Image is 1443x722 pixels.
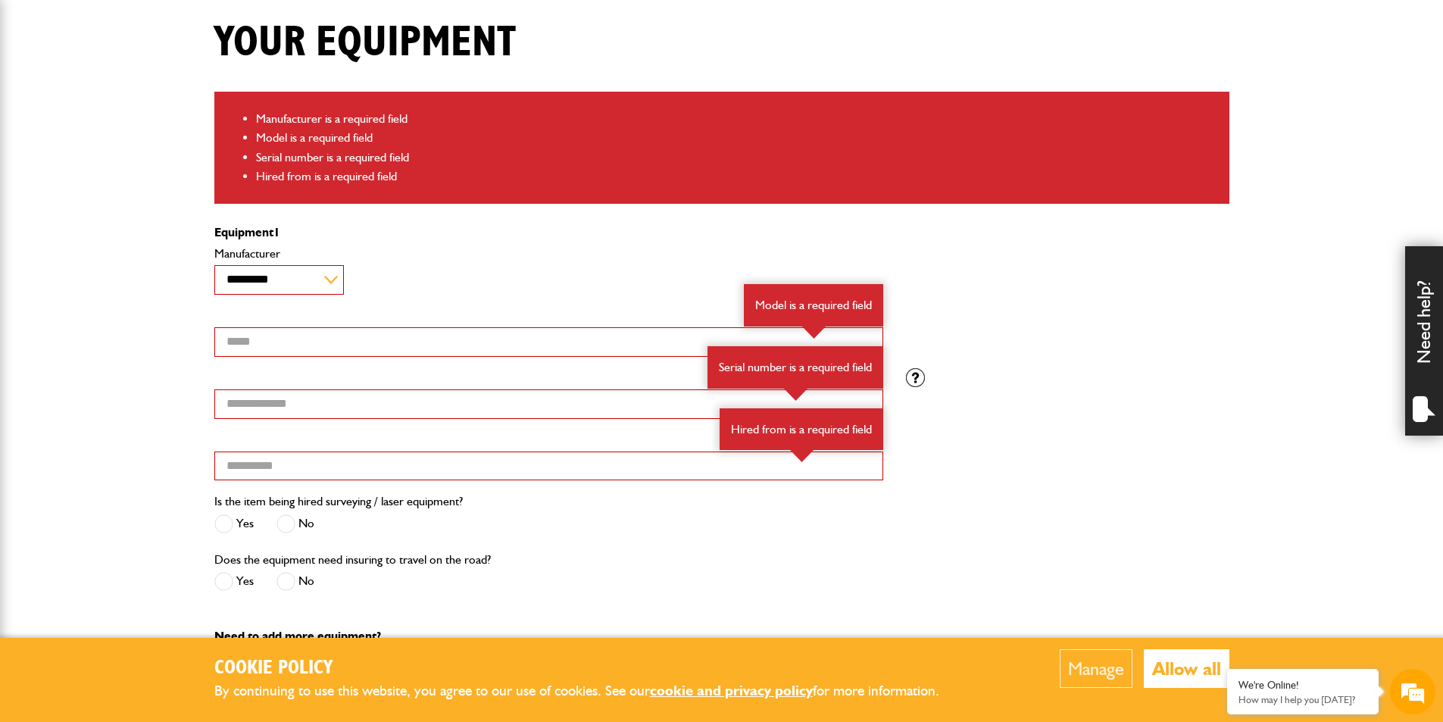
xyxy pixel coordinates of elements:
p: How may I help you today? [1238,694,1367,705]
button: Allow all [1144,649,1229,688]
p: Equipment [214,227,883,239]
div: Serial number is a required field [707,346,883,389]
img: error-box-arrow.svg [802,327,826,339]
img: error-box-arrow.svg [784,389,807,401]
p: Need to add more equipment? [214,630,1229,642]
li: Hired from is a required field [256,167,1218,186]
div: Need help? [1405,246,1443,436]
p: By continuing to use this website, you agree to our use of cookies. See our for more information. [214,680,964,703]
label: Yes [214,514,254,533]
textarea: Type your message and hit 'Enter' [20,274,276,454]
div: Hired from is a required field [720,408,883,451]
input: Enter your email address [20,185,276,218]
div: Minimize live chat window [248,8,285,44]
span: 1 [273,225,280,239]
label: Does the equipment need insuring to travel on the road? [214,554,491,566]
h2: Cookie Policy [214,657,964,680]
li: Serial number is a required field [256,148,1218,167]
label: Is the item being hired surveying / laser equipment? [214,495,463,508]
label: Manufacturer [214,248,883,260]
label: No [276,572,314,591]
label: Yes [214,572,254,591]
img: error-box-arrow.svg [790,450,814,462]
label: No [276,514,314,533]
li: Model is a required field [256,128,1218,148]
a: cookie and privacy policy [650,682,813,699]
div: Model is a required field [744,284,883,327]
em: Start Chat [206,467,275,487]
div: We're Online! [1238,679,1367,692]
input: Enter your last name [20,140,276,173]
div: Chat with us now [79,85,255,105]
img: d_20077148190_company_1631870298795_20077148190 [26,84,64,105]
li: Manufacturer is a required field [256,109,1218,129]
button: Manage [1060,649,1132,688]
h1: Your equipment [214,17,516,68]
input: Enter your phone number [20,230,276,263]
